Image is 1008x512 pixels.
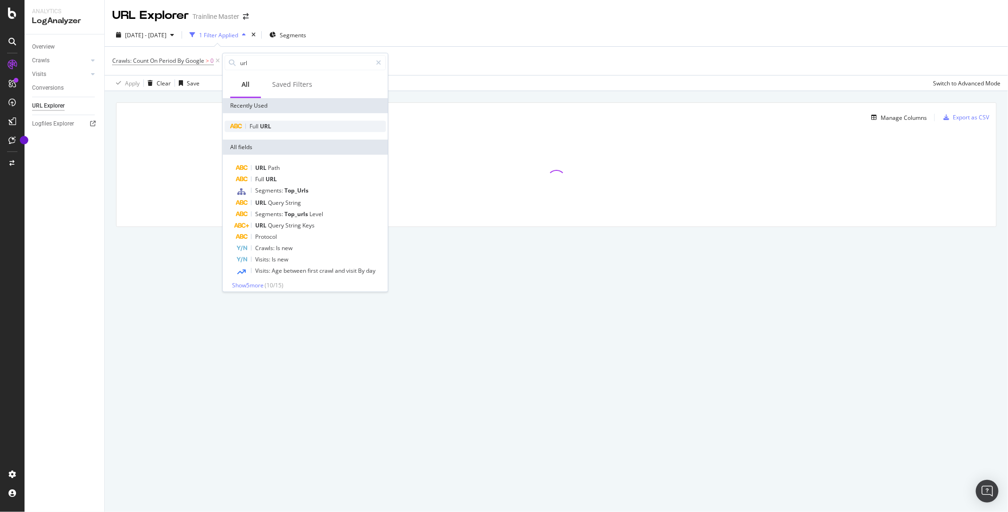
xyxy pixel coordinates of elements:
span: Crawls: [255,244,276,252]
div: times [250,30,258,40]
span: Segments: [255,210,284,218]
span: [DATE] - [DATE] [125,31,167,39]
button: Switch to Advanced Mode [929,76,1000,91]
button: Add Filter [222,55,259,67]
span: new [277,255,288,263]
input: Search by field name [239,56,372,70]
span: Top_Urls [284,186,308,194]
div: Manage Columns [881,114,927,122]
div: Saved Filters [272,80,312,89]
div: Switch to Advanced Mode [933,79,1000,87]
a: Logfiles Explorer [32,119,98,129]
div: Export as CSV [953,113,989,121]
span: crawl [319,267,335,275]
button: Clear [144,76,171,91]
span: String [285,221,302,229]
span: Visits: [255,255,272,263]
span: between [283,267,308,275]
span: Segments: [255,186,284,194]
span: Is [272,255,277,263]
a: Crawls [32,56,88,66]
span: URL [255,199,268,207]
span: Protocol [255,233,277,241]
span: By [358,267,366,275]
div: Conversions [32,83,64,93]
span: Show 5 more [232,281,264,289]
span: Query [268,221,285,229]
span: > [206,57,209,65]
a: Conversions [32,83,98,93]
button: 1 Filter Applied [186,27,250,42]
span: new [282,244,292,252]
a: Visits [32,69,88,79]
button: [DATE] - [DATE] [112,27,178,42]
span: Keys [302,221,315,229]
div: 1 Filter Applied [199,31,238,39]
div: Analytics [32,8,97,16]
span: Full [255,175,266,183]
span: URL [255,221,268,229]
span: visit [346,267,358,275]
span: day [366,267,375,275]
span: Is [276,244,282,252]
span: Segments [280,31,306,39]
div: arrow-right-arrow-left [243,13,249,20]
div: Open Intercom Messenger [976,480,999,503]
div: Logfiles Explorer [32,119,74,129]
div: Crawls [32,56,50,66]
span: first [308,267,319,275]
span: URL [266,175,277,183]
span: URL [255,164,268,172]
div: LogAnalyzer [32,16,97,26]
span: String [285,199,301,207]
span: and [335,267,346,275]
span: Full [250,122,260,130]
button: Export as CSV [940,110,989,125]
button: Segments [266,27,310,42]
span: Visits: [255,267,272,275]
div: Clear [157,79,171,87]
span: URL [260,122,271,130]
div: Trainline Master [192,12,239,21]
span: Crawls: Count On Period By Google [112,57,204,65]
div: Visits [32,69,46,79]
span: Path [268,164,280,172]
div: All [242,80,250,89]
span: 0 [210,54,214,67]
span: Age [272,267,283,275]
div: Overview [32,42,55,52]
button: Save [175,76,200,91]
button: Manage Columns [867,112,927,123]
div: Apply [125,79,140,87]
button: Apply [112,76,140,91]
span: Level [309,210,323,218]
div: URL Explorer [32,101,65,111]
div: Tooltip anchor [20,136,28,144]
div: URL Explorer [112,8,189,24]
div: All fields [223,140,388,155]
span: Query [268,199,285,207]
a: Overview [32,42,98,52]
a: URL Explorer [32,101,98,111]
span: Top_urls [284,210,309,218]
div: Recently Used [223,98,388,113]
span: ( 10 / 15 ) [265,281,283,289]
div: Save [187,79,200,87]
